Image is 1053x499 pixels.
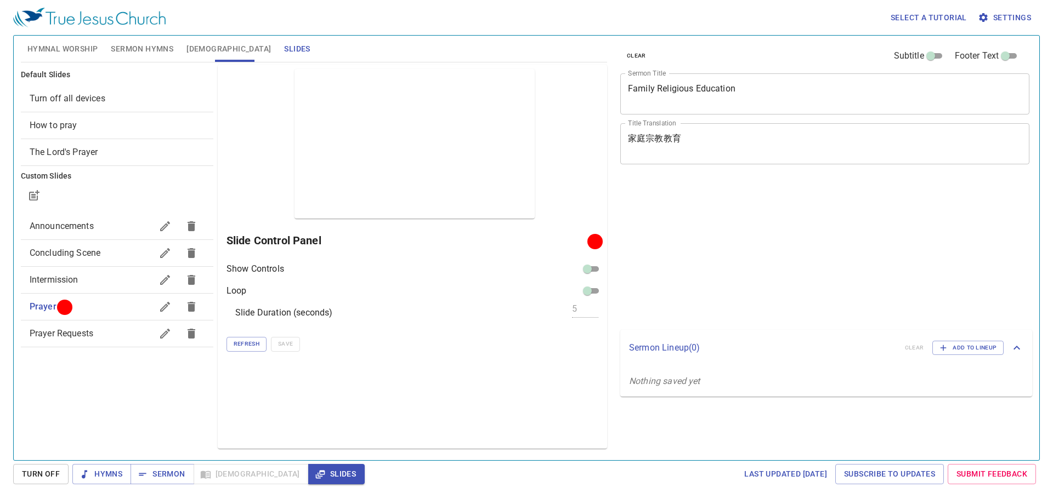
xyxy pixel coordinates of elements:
span: Turn Off [22,467,60,481]
button: Sermon [131,464,194,484]
span: Settings [980,11,1031,25]
a: Subscribe to Updates [835,464,944,484]
span: Announcements [30,221,94,231]
button: Hymns [72,464,131,484]
span: Select a tutorial [891,11,967,25]
span: Slides [317,467,356,481]
span: Sermon Hymns [111,42,173,56]
span: Concluding Scene [30,248,100,258]
p: Show Controls [227,262,284,276]
textarea: 家庭宗教教育 [628,133,1022,154]
span: Subscribe to Updates [844,467,935,481]
span: Hymnal Worship [27,42,98,56]
div: Prayer Requests [21,320,213,347]
div: How to pray [21,112,213,139]
span: Last updated [DATE] [744,467,827,481]
button: Refresh [227,337,267,351]
h6: Custom Slides [21,170,213,182]
span: Refresh [234,339,259,349]
span: [DEMOGRAPHIC_DATA] [186,42,271,56]
span: [object Object] [30,93,105,104]
p: Slide Duration (seconds) [235,306,333,319]
textarea: Family Religious Education [628,83,1022,104]
div: Concluding Scene [21,240,213,266]
span: Prayer [30,301,56,312]
button: clear [620,49,653,62]
button: Settings [976,8,1035,28]
button: Slides [308,464,365,484]
span: Footer Text [955,49,999,62]
span: clear [627,51,646,61]
i: Nothing saved yet [629,376,700,386]
span: Sermon [139,467,185,481]
a: Submit Feedback [948,464,1036,484]
p: Sermon Lineup ( 0 ) [629,341,896,354]
img: True Jesus Church [13,8,166,27]
span: [object Object] [30,120,77,130]
span: Slides [284,42,310,56]
iframe: from-child [616,176,949,325]
h6: Default Slides [21,69,213,81]
button: Turn Off [13,464,69,484]
span: [object Object] [30,147,98,157]
button: Select a tutorial [886,8,971,28]
div: Sermon Lineup(0)clearAdd to Lineup [620,330,1032,366]
a: Last updated [DATE] [740,464,831,484]
div: Turn off all devices [21,85,213,112]
button: Add to Lineup [932,341,1004,355]
div: The Lord's Prayer [21,139,213,165]
span: Add to Lineup [939,343,997,353]
span: Submit Feedback [956,467,1027,481]
span: Hymns [81,467,122,481]
span: Subtitle [894,49,924,62]
p: Loop [227,284,247,297]
h6: Slide Control Panel [227,232,591,249]
div: Announcements [21,213,213,239]
div: Prayer [21,294,213,320]
span: Prayer Requests [30,328,93,339]
div: Intermission [21,267,213,293]
span: Intermission [30,274,78,285]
